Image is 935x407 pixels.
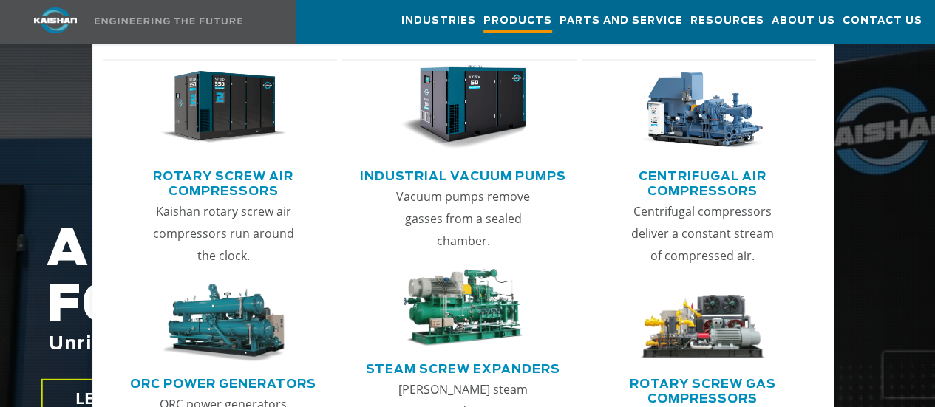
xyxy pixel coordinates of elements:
img: thumb-Industrial-Vacuum-Pumps [400,65,526,150]
a: Industrial Vacuum Pumps [360,163,566,185]
img: thumb-Rotary-Screw-Gas-Compressors [639,284,766,362]
img: thumb-ORC-Power-Generators [160,284,287,362]
span: Products [483,13,552,33]
a: Steam Screw Expanders [366,356,560,378]
a: ORC Power Generators [130,371,316,393]
span: Industries [401,13,476,30]
img: thumb-Rotary-Screw-Air-Compressors [160,65,287,150]
span: Parts and Service [560,13,683,30]
p: Centrifugal compressors deliver a constant stream of compressed air. [628,200,778,267]
img: Engineering the future [95,18,242,24]
span: Unrivaled performance with up to 35% energy cost savings. [49,335,681,353]
a: Industries [401,1,476,41]
span: Contact Us [843,13,922,30]
img: thumb-Centrifugal-Air-Compressors [639,65,766,150]
a: Rotary Screw Air Compressors [110,163,338,200]
p: Kaishan rotary screw air compressors run around the clock. [149,200,299,267]
a: Resources [690,1,764,41]
span: Resources [690,13,764,30]
a: About Us [772,1,835,41]
a: Centrifugal Air Compressors [589,163,817,200]
a: Parts and Service [560,1,683,41]
h2: AIR COMPRESSORS FOR THE [47,222,746,400]
img: thumb-Steam-Screw-Expanders [400,269,526,347]
p: Vacuum pumps remove gasses from a sealed chamber. [388,185,539,252]
a: Products [483,1,552,44]
a: Contact Us [843,1,922,41]
span: About Us [772,13,835,30]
